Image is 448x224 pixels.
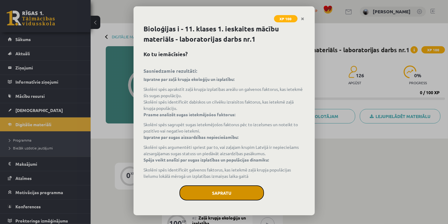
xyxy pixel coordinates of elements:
a: Close [298,13,308,25]
h2: Ko tu iemācīsies? [144,50,305,58]
h1: Bioloģijas i - 11. klases 1. ieskaites mācību materiāls - laboratorijas darbs nr.1 [144,24,305,44]
li: Skolēni spēs argumentēti spriest par to, vai zaļajam krupim Latvijā ir nepieciešams aizsargājamas... [144,144,305,157]
li: Skolēni spēs sagrupēt sugas ietekmējošos faktorus pēc to izcelsmes un noteikt to pozitīvo vai neg... [144,121,305,134]
li: Skolēni spēs aprakstīt zaļā krupja izplatības areālu un galvenos faktorus, kas ietekmē šīs sugas ... [144,86,305,99]
strong: Prasme analizēt sugas ietekmējošos faktorus: [144,112,236,117]
strong: Sasniedzamie rezultāti: [144,68,198,74]
li: Skolēni spēs identificēt galvenos faktorus, kas ietekmē zaļā krupja populācijas lielumu lokālā mē... [144,167,305,179]
strong: Spēja veikt analīzi par sugas izplatības un populācijas dinamiku: [144,157,269,162]
li: Skolēni spēs identificēt dabiskos un cilvēku izraisītos faktorus, kas ietekmē zaļā krupja populāc... [144,99,305,111]
button: Sapratu [179,185,264,200]
span: XP 100 [274,15,298,22]
strong: Izpratne par zaļā krupja ekoloģiju un izplatību: [144,76,235,82]
strong: Izpratne par sugas aizsardzības nepieciešamību: [144,134,239,140]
